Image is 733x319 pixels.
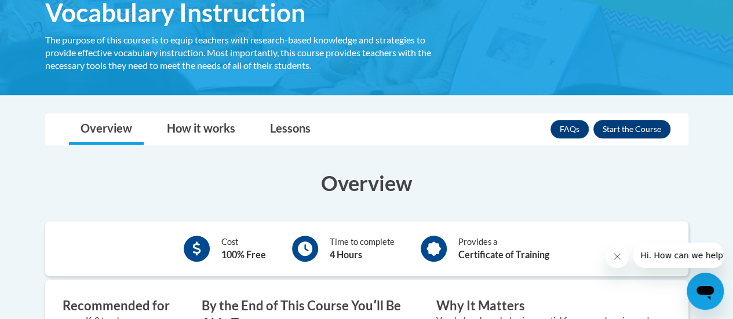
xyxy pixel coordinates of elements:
b: 4 Hours [330,249,362,260]
a: Lessons [258,114,322,145]
h3: Recommended for [63,297,184,315]
div: Cost [221,236,266,262]
a: FAQs [550,120,589,138]
iframe: Close message [606,245,629,268]
iframe: Message from company [633,243,724,268]
div: The purpose of this course is to equip teachers with research-based knowledge and strategies to p... [45,34,445,72]
h3: Overview [45,168,688,197]
a: Overview [69,114,144,145]
b: Certificate of Training [458,249,549,260]
button: Enroll [593,120,670,138]
b: 100% Free [221,249,266,260]
span: Hi. How can we help? [7,8,94,17]
a: How it works [155,114,247,145]
h3: Why It Matters [436,297,654,315]
iframe: Button to launch messaging window [687,273,724,310]
div: Provides a [458,236,549,262]
div: Time to complete [330,236,395,262]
